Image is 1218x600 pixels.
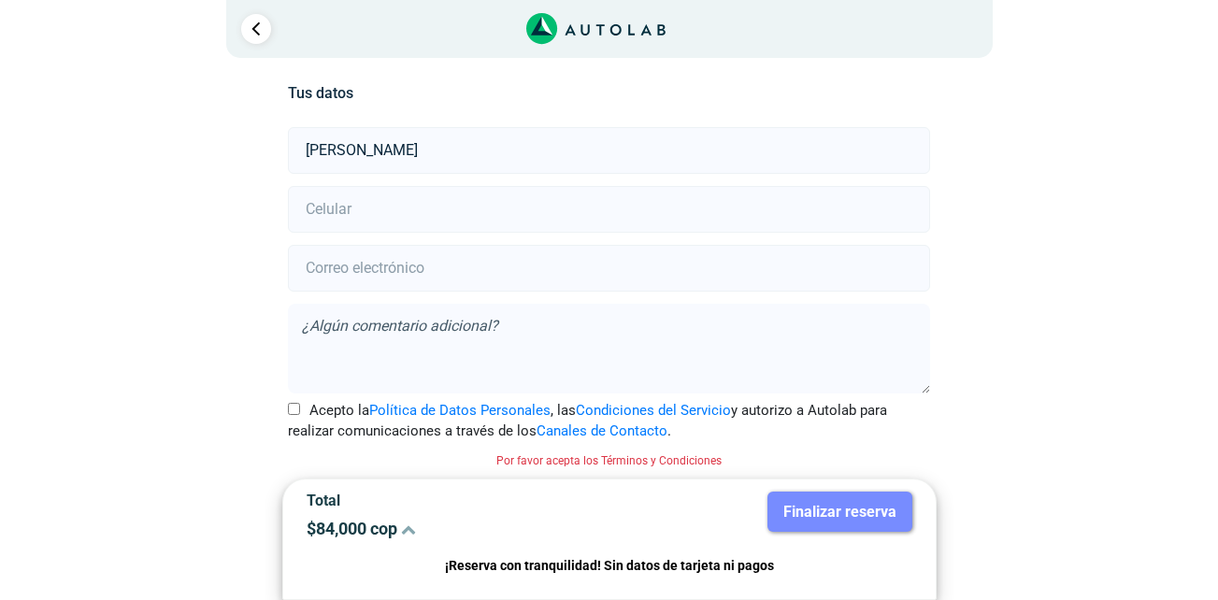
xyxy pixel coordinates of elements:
[288,245,930,292] input: Correo electrónico
[288,84,930,102] h5: Tus datos
[288,400,930,442] label: Acepto la , las y autorizo a Autolab para realizar comunicaciones a través de los .
[307,492,595,509] p: Total
[369,402,551,419] a: Política de Datos Personales
[576,402,731,419] a: Condiciones del Servicio
[288,186,930,233] input: Celular
[526,19,666,36] a: Link al sitio de autolab
[537,422,667,439] a: Canales de Contacto
[496,454,722,467] small: Por favor acepta los Términos y Condiciones
[307,555,912,577] p: ¡Reserva con tranquilidad! Sin datos de tarjeta ni pagos
[241,14,271,44] a: Ir al paso anterior
[307,519,595,538] p: $ 84,000 cop
[288,127,930,174] input: Nombre y apellido
[288,403,300,415] input: Acepto laPolítica de Datos Personales, lasCondiciones del Servicioy autorizo a Autolab para reali...
[767,492,912,532] button: Finalizar reserva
